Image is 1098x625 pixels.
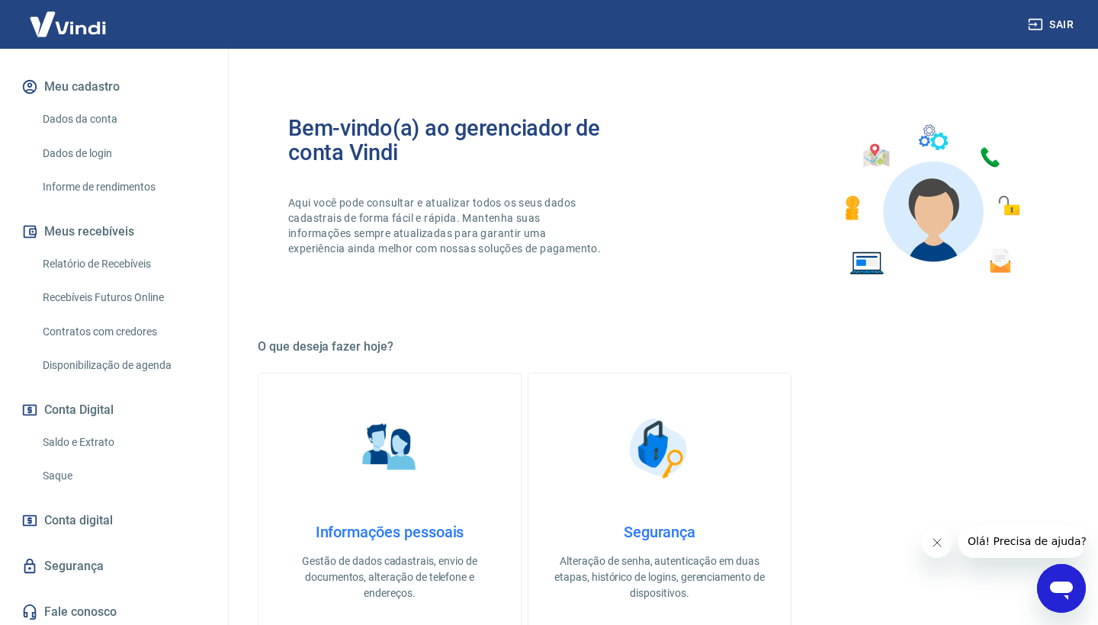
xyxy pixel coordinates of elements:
[18,550,210,583] a: Segurança
[37,138,210,169] a: Dados de login
[258,339,1061,354] h5: O que deseja fazer hoje?
[553,553,766,601] p: Alteração de senha, autenticação em duas etapas, histórico de logins, gerenciamento de dispositivos.
[288,195,604,256] p: Aqui você pode consultar e atualizar todos os seus dados cadastrais de forma fácil e rápida. Mant...
[9,11,128,23] span: Olá! Precisa de ajuda?
[18,215,210,248] button: Meus recebíveis
[37,350,210,381] a: Disponibilização de agenda
[37,316,210,348] a: Contratos com credores
[621,410,698,486] img: Segurança
[1037,564,1086,613] iframe: Botão para abrir a janela de mensagens
[37,171,210,203] a: Informe de rendimentos
[18,1,117,47] img: Vindi
[18,504,210,537] a: Conta digital
[958,524,1086,558] iframe: Mensagem da empresa
[831,116,1031,284] img: Imagem de um avatar masculino com diversos icones exemplificando as funcionalidades do gerenciado...
[37,427,210,458] a: Saldo e Extrato
[283,523,496,541] h4: Informações pessoais
[922,527,952,558] iframe: Fechar mensagem
[18,70,210,104] button: Meu cadastro
[18,393,210,427] button: Conta Digital
[1025,11,1080,39] button: Sair
[37,248,210,280] a: Relatório de Recebíveis
[44,510,113,531] span: Conta digital
[288,116,660,165] h2: Bem-vindo(a) ao gerenciador de conta Vindi
[37,282,210,313] a: Recebíveis Futuros Online
[37,460,210,492] a: Saque
[553,523,766,541] h4: Segurança
[37,104,210,135] a: Dados da conta
[283,553,496,601] p: Gestão de dados cadastrais, envio de documentos, alteração de telefone e endereços.
[352,410,428,486] img: Informações pessoais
